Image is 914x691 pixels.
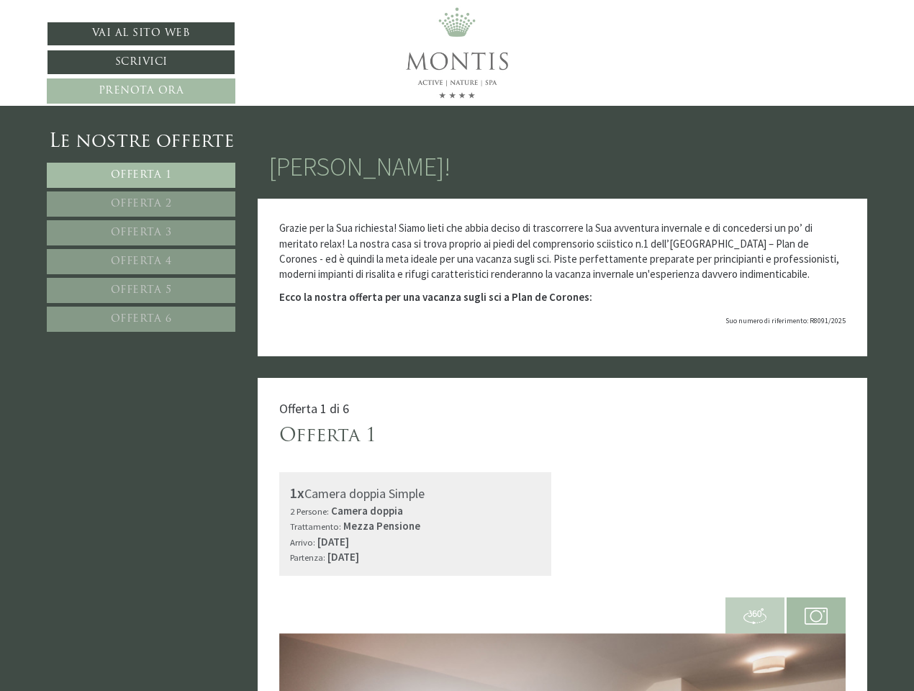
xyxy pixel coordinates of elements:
span: Suo numero di riferimento: R8091/2025 [725,316,846,325]
small: 2 Persone: [290,505,329,517]
strong: Ecco la nostra offerta per una vacanza sugli sci a Plan de Corones: [279,290,592,304]
span: Offerta 5 [111,285,172,296]
b: [DATE] [317,535,349,548]
small: Partenza: [290,551,325,563]
p: Grazie per la Sua richiesta! Siamo lieti che abbia deciso di trascorrere la Sua avventura inverna... [279,220,846,282]
b: [DATE] [327,550,359,564]
span: Offerta 3 [111,227,172,238]
span: Offerta 6 [111,314,172,325]
span: Offerta 4 [111,256,172,267]
small: Arrivo: [290,536,315,548]
b: Mezza Pensione [343,519,420,533]
b: 1x [290,484,304,502]
img: 360-grad.svg [743,605,766,628]
span: Offerta 1 di 6 [279,400,349,417]
h1: [PERSON_NAME]! [268,153,451,181]
div: Montis – Active Nature Spa [22,41,191,52]
small: 22:53 [22,67,191,76]
button: Invia [489,379,568,405]
small: Trattamento: [290,520,341,532]
div: Offerta 1 [279,423,376,450]
div: mercoledì [248,11,320,34]
span: Offerta 2 [111,199,172,209]
div: Buon giorno, come possiamo aiutarla? [11,38,198,79]
span: Offerta 1 [111,170,172,181]
img: camera.svg [805,605,828,628]
div: Camera doppia Simple [290,483,541,504]
div: Le nostre offerte [47,129,235,155]
b: Camera doppia [331,504,403,518]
